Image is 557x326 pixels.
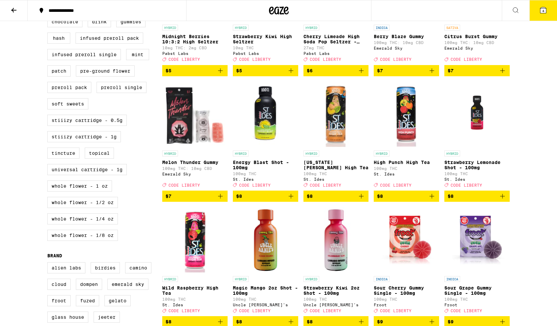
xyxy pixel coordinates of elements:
[374,34,439,39] p: Berry Blaze Gummy
[444,191,510,202] button: Add to bag
[76,65,135,77] label: Pre-ground Flower
[380,309,412,313] span: CODE LIBERTY
[303,207,369,316] a: Open page for Strawberry Kiwi 2oz Shot - 100mg from Uncle Arnie's
[166,68,171,73] span: $5
[4,5,47,10] span: Hi. Need any help?
[47,148,79,159] label: Tincture
[303,276,319,282] p: HYBRID
[444,303,510,307] div: Froot
[444,46,510,50] div: Emerald Sky
[444,297,510,301] p: 100mg THC
[374,207,439,316] a: Open page for Sour Cherry Gummy Single - 100mg from Froot
[126,49,149,60] label: Mint
[310,58,341,62] span: CODE LIBERTY
[162,34,228,44] p: Midnight Berries 10:3:2 High Seltzer
[444,177,510,181] div: St. Ides
[451,183,482,187] span: CODE LIBERTY
[168,58,200,62] span: CODE LIBERTY
[162,191,228,202] button: Add to bag
[97,82,146,93] label: Preroll Single
[444,151,460,156] p: HYBRID
[444,81,510,147] img: St. Ides - Strawberry Lemonade Shot - 100mg
[166,194,171,199] span: $7
[303,177,369,181] div: St. Ides
[47,16,82,27] label: Chocolate
[380,58,412,62] span: CODE LIBERTY
[374,65,439,76] button: Add to bag
[233,51,298,56] div: Pabst Labs
[303,191,369,202] button: Add to bag
[303,25,319,31] p: HYBRID
[303,46,369,50] p: 27mg THC
[444,40,510,45] p: 100mg THC: 10mg CBD
[47,33,70,44] label: Hash
[47,262,85,273] label: Alien Labs
[162,81,228,191] a: Open page for Melon Thunder Gummy from Emerald Sky
[239,183,271,187] span: CODE LIBERTY
[451,309,482,313] span: CODE LIBERTY
[168,309,200,313] span: CODE LIBERTY
[233,191,298,202] button: Add to bag
[303,51,369,56] div: Pabst Labs
[374,81,439,147] img: St. Ides - High Punch High Tea
[374,172,439,176] div: St. Ides
[47,312,88,323] label: Glass House
[310,309,341,313] span: CODE LIBERTY
[162,81,228,147] img: Emerald Sky - Melon Thunder Gummy
[444,160,510,170] p: Strawberry Lemonade Shot - 100mg
[47,49,121,60] label: Infused Preroll Single
[233,276,249,282] p: HYBRID
[47,180,112,192] label: Whole Flower - 1 oz
[76,295,99,306] label: Fuzed
[303,297,369,301] p: 100mg THC
[162,207,228,316] a: Open page for Wild Raspberry High Tea from St. Ides
[233,207,298,316] a: Open page for Magic Mango 2oz Shot - 100mg from Uncle Arnie's
[76,33,143,44] label: Infused Preroll Pack
[236,194,242,199] span: $8
[125,262,151,273] label: Camino
[444,207,510,273] img: Froot - Sour Grape Gummy Single - 100mg
[444,34,510,39] p: Citrus Burst Gummy
[47,164,127,175] label: Universal Cartridge - 1g
[303,65,369,76] button: Add to bag
[233,25,249,31] p: HYBRID
[303,207,369,273] img: Uncle Arnie's - Strawberry Kiwi 2oz Shot - 100mg
[233,160,298,170] p: Energy Blast Shot - 100mg
[448,319,454,324] span: $9
[451,58,482,62] span: CODE LIBERTY
[166,319,171,324] span: $8
[162,285,228,296] p: Wild Raspberry High Tea
[444,207,510,316] a: Open page for Sour Grape Gummy Single - 100mg from Froot
[233,172,298,176] p: 100mg THC
[310,183,341,187] span: CODE LIBERTY
[374,285,439,296] p: Sour Cherry Gummy Single - 100mg
[162,160,228,165] p: Melon Thunder Gummy
[448,68,454,73] span: $7
[233,81,298,147] img: St. Ides - Energy Blast Shot - 100mg
[542,9,544,13] span: 4
[236,68,242,73] span: $5
[47,98,88,109] label: Soft Sweets
[47,230,118,241] label: Whole Flower - 1/8 oz
[162,65,228,76] button: Add to bag
[307,68,313,73] span: $6
[374,81,439,191] a: Open page for High Punch High Tea from St. Ides
[444,276,460,282] p: INDICA
[374,40,439,45] p: 100mg THC: 10mg CBD
[162,297,228,301] p: 100mg THC
[233,177,298,181] div: St. Ides
[377,194,383,199] span: $8
[303,34,369,44] p: Cherry Limeade High Soda Pop Seltzer - 25mg
[374,25,390,31] p: INDICA
[374,303,439,307] div: Froot
[303,81,369,191] a: Open page for Georgia Peach High Tea from St. Ides
[116,16,145,27] label: Gummies
[374,160,439,165] p: High Punch High Tea
[168,183,200,187] span: CODE LIBERTY
[307,194,313,199] span: $8
[444,172,510,176] p: 100mg THC
[47,197,118,208] label: Whole Flower - 1/2 oz
[104,295,131,306] label: Gelato
[529,0,557,21] button: 4
[374,207,439,273] img: Froot - Sour Cherry Gummy Single - 100mg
